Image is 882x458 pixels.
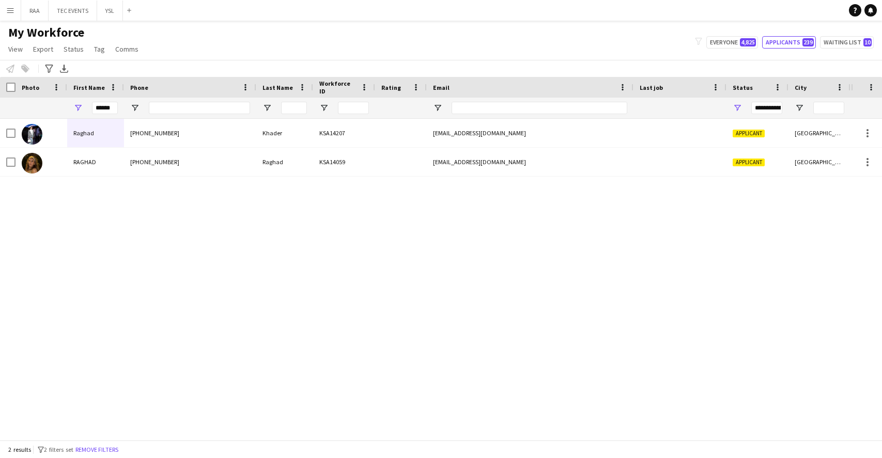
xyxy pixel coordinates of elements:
[8,44,23,54] span: View
[73,444,120,455] button: Remove filters
[97,1,123,21] button: YSL
[73,84,105,91] span: First Name
[29,42,57,56] a: Export
[49,1,97,21] button: TEC EVENTS
[795,84,807,91] span: City
[802,38,814,46] span: 239
[124,119,256,147] div: [PHONE_NUMBER]
[130,84,148,91] span: Phone
[92,102,118,114] input: First Name Filter Input
[733,103,742,113] button: Open Filter Menu
[381,84,401,91] span: Rating
[640,84,663,91] span: Last job
[813,102,844,114] input: City Filter Input
[58,62,70,75] app-action-btn: Export XLSX
[8,25,84,40] span: My Workforce
[338,102,369,114] input: Workforce ID Filter Input
[67,148,124,176] div: RAGHAD
[788,148,850,176] div: [GEOGRAPHIC_DATA]
[427,119,633,147] div: [EMAIL_ADDRESS][DOMAIN_NAME]
[22,84,39,91] span: Photo
[788,119,850,147] div: [GEOGRAPHIC_DATA]
[73,103,83,113] button: Open Filter Menu
[64,44,84,54] span: Status
[115,44,138,54] span: Comms
[863,38,872,46] span: 10
[4,42,27,56] a: View
[740,38,756,46] span: 4,825
[256,119,313,147] div: Khader
[795,103,804,113] button: Open Filter Menu
[130,103,140,113] button: Open Filter Menu
[733,84,753,91] span: Status
[262,103,272,113] button: Open Filter Menu
[820,36,874,49] button: Waiting list10
[256,148,313,176] div: Raghad
[319,80,357,95] span: Workforce ID
[427,148,633,176] div: [EMAIL_ADDRESS][DOMAIN_NAME]
[762,36,816,49] button: Applicants239
[313,119,375,147] div: KSA14207
[452,102,627,114] input: Email Filter Input
[281,102,307,114] input: Last Name Filter Input
[733,159,765,166] span: Applicant
[319,103,329,113] button: Open Filter Menu
[433,84,450,91] span: Email
[733,130,765,137] span: Applicant
[43,62,55,75] app-action-btn: Advanced filters
[90,42,109,56] a: Tag
[149,102,250,114] input: Phone Filter Input
[33,44,53,54] span: Export
[22,124,42,145] img: Raghad Khader
[124,148,256,176] div: [PHONE_NUMBER]
[111,42,143,56] a: Comms
[94,44,105,54] span: Tag
[67,119,124,147] div: Raghad
[706,36,758,49] button: Everyone4,825
[59,42,88,56] a: Status
[21,1,49,21] button: RAA
[313,148,375,176] div: KSA14059
[44,446,73,453] span: 2 filters set
[22,153,42,173] img: RAGHAD Raghad
[262,84,293,91] span: Last Name
[433,103,442,113] button: Open Filter Menu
